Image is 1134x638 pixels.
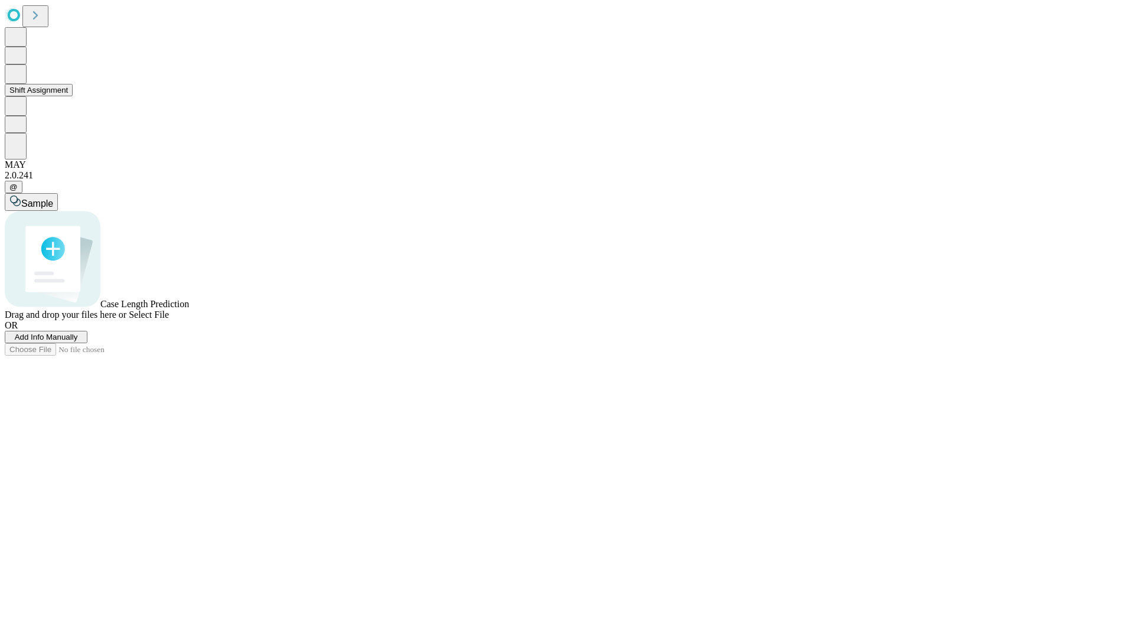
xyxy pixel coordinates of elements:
[9,183,18,191] span: @
[15,333,78,341] span: Add Info Manually
[129,310,169,320] span: Select File
[5,331,87,343] button: Add Info Manually
[100,299,189,309] span: Case Length Prediction
[5,310,126,320] span: Drag and drop your files here or
[5,170,1129,181] div: 2.0.241
[5,181,22,193] button: @
[5,84,73,96] button: Shift Assignment
[5,159,1129,170] div: MAY
[5,320,18,330] span: OR
[5,193,58,211] button: Sample
[21,198,53,209] span: Sample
